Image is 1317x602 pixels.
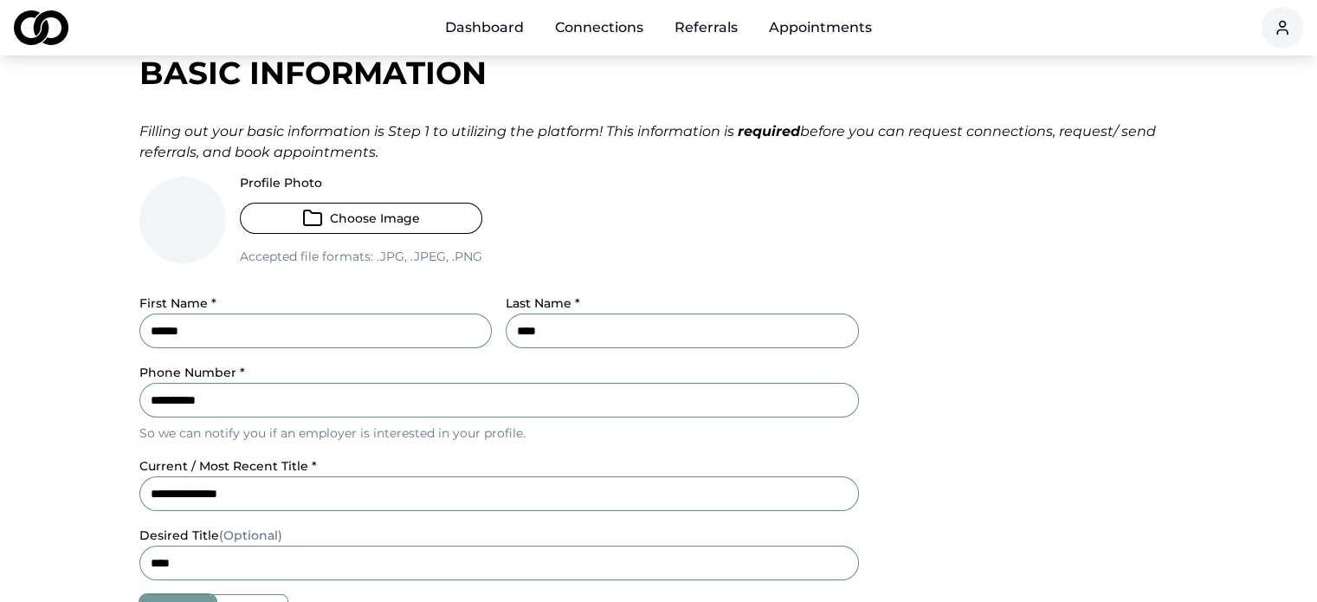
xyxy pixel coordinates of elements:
label: desired title [139,528,282,543]
img: logo [14,10,68,45]
span: .jpg, .jpeg, .png [373,249,482,264]
p: Accepted file formats: [240,248,482,265]
a: Connections [541,10,657,45]
nav: Main [431,10,886,45]
a: Appointments [755,10,886,45]
strong: required [738,123,800,139]
p: So we can notify you if an employer is interested in your profile. [139,424,859,442]
div: Filling out your basic information is Step 1 to utilizing the platform! This information is befor... [139,121,1178,163]
label: Phone Number * [139,365,245,380]
label: Profile Photo [240,177,482,189]
a: Referrals [661,10,752,45]
a: Dashboard [431,10,538,45]
label: current / most recent title * [139,458,317,474]
div: Basic Information [139,55,1178,90]
span: (Optional) [219,528,282,543]
button: Choose Image [240,203,482,234]
label: Last Name * [506,295,580,311]
label: First Name * [139,295,216,311]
